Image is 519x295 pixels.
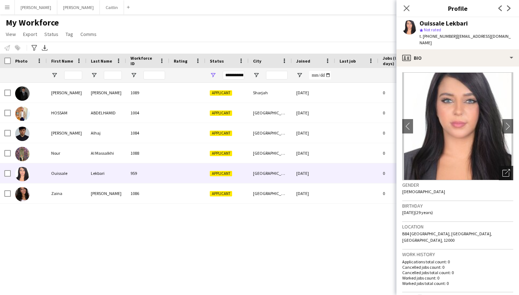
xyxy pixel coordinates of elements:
div: [GEOGRAPHIC_DATA] [249,123,292,143]
span: Applicant [210,171,232,176]
div: [DATE] [292,103,335,123]
div: Ouissale Lekbari [420,20,468,27]
div: Zaina [47,183,86,203]
button: Open Filter Menu [296,72,303,78]
img: Mohammed Alhaj [15,127,30,141]
p: Cancelled jobs count: 0 [402,264,513,270]
div: Ouissale [47,163,86,183]
div: Sharjah [249,83,292,103]
div: [PERSON_NAME] [47,83,86,103]
span: Applicant [210,90,232,96]
div: Lekbari [86,163,126,183]
button: Open Filter Menu [91,72,97,78]
img: HOSSAM ABDELHAMID [15,106,30,121]
span: Applicant [210,131,232,136]
div: 1086 [126,183,169,203]
h3: Birthday [402,203,513,209]
div: [DATE] [292,183,335,203]
span: B84 [GEOGRAPHIC_DATA], [GEOGRAPHIC_DATA], [GEOGRAPHIC_DATA], 12000 [402,231,492,243]
span: Applicant [210,151,232,156]
button: [PERSON_NAME] [57,0,100,14]
span: t. [PHONE_NUMBER] [420,33,457,39]
span: Export [23,31,37,37]
button: Open Filter Menu [130,72,137,78]
p: Worked jobs total count: 0 [402,281,513,286]
span: Rating [174,58,187,64]
h3: Work history [402,251,513,258]
span: Joined [296,58,310,64]
span: Jobs (last 90 days) [383,55,412,66]
span: [DEMOGRAPHIC_DATA] [402,189,445,194]
p: Applications total count: 0 [402,259,513,264]
span: Photo [15,58,27,64]
div: 1004 [126,103,169,123]
a: Comms [77,29,99,39]
div: 0 [378,83,425,103]
img: Nour Al Massalkhi [15,147,30,161]
h3: Location [402,223,513,230]
app-action-btn: Advanced filters [30,44,39,52]
p: Worked jobs count: 0 [402,275,513,281]
div: [PERSON_NAME] [86,83,126,103]
input: Joined Filter Input [309,71,331,80]
span: Applicant [210,110,232,116]
img: Zaina Milhem [15,187,30,201]
span: Status [44,31,58,37]
button: Open Filter Menu [210,72,216,78]
div: Al Massalkhi [86,143,126,163]
div: Nour [47,143,86,163]
span: Applicant [210,191,232,196]
a: Tag [63,29,76,39]
div: 0 [378,163,425,183]
span: Tag [66,31,73,37]
span: First Name [51,58,73,64]
div: [DATE] [292,163,335,183]
div: [GEOGRAPHIC_DATA] [249,163,292,183]
div: Alhaj [86,123,126,143]
div: HOSSAM [47,103,86,123]
button: [PERSON_NAME] [15,0,57,14]
button: Caitlin [100,0,124,14]
div: 0 [378,183,425,203]
img: Crew avatar or photo [402,72,513,180]
div: [GEOGRAPHIC_DATA] [249,143,292,163]
h3: Gender [402,182,513,188]
a: Export [20,29,40,39]
app-action-btn: Export XLSX [40,44,49,52]
div: [GEOGRAPHIC_DATA] [249,183,292,203]
a: View [3,29,19,39]
span: City [253,58,261,64]
button: Open Filter Menu [253,72,259,78]
div: 1089 [126,83,169,103]
a: Status [41,29,61,39]
div: [DATE] [292,123,335,143]
span: My Workforce [6,17,59,28]
img: Abdullah Alshawi [15,86,30,101]
input: First Name Filter Input [64,71,82,80]
div: [GEOGRAPHIC_DATA] [249,103,292,123]
span: Last Name [91,58,112,64]
button: Open Filter Menu [51,72,58,78]
div: 959 [126,163,169,183]
input: Workforce ID Filter Input [143,71,165,80]
div: [PERSON_NAME] [47,123,86,143]
div: [PERSON_NAME] [86,183,126,203]
span: Status [210,58,224,64]
span: Last job [340,58,356,64]
span: Not rated [424,27,441,32]
span: Workforce ID [130,55,156,66]
input: City Filter Input [266,71,288,80]
span: Comms [80,31,97,37]
div: Open photos pop-in [499,166,513,180]
div: 0 [378,123,425,143]
div: Bio [396,49,519,67]
h3: Profile [396,4,519,13]
div: [DATE] [292,143,335,163]
img: Ouissale Lekbari [15,167,30,181]
div: 0 [378,103,425,123]
div: ABDELHAMID [86,103,126,123]
span: View [6,31,16,37]
p: Cancelled jobs total count: 0 [402,270,513,275]
div: [DATE] [292,83,335,103]
span: | [EMAIL_ADDRESS][DOMAIN_NAME] [420,33,511,45]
